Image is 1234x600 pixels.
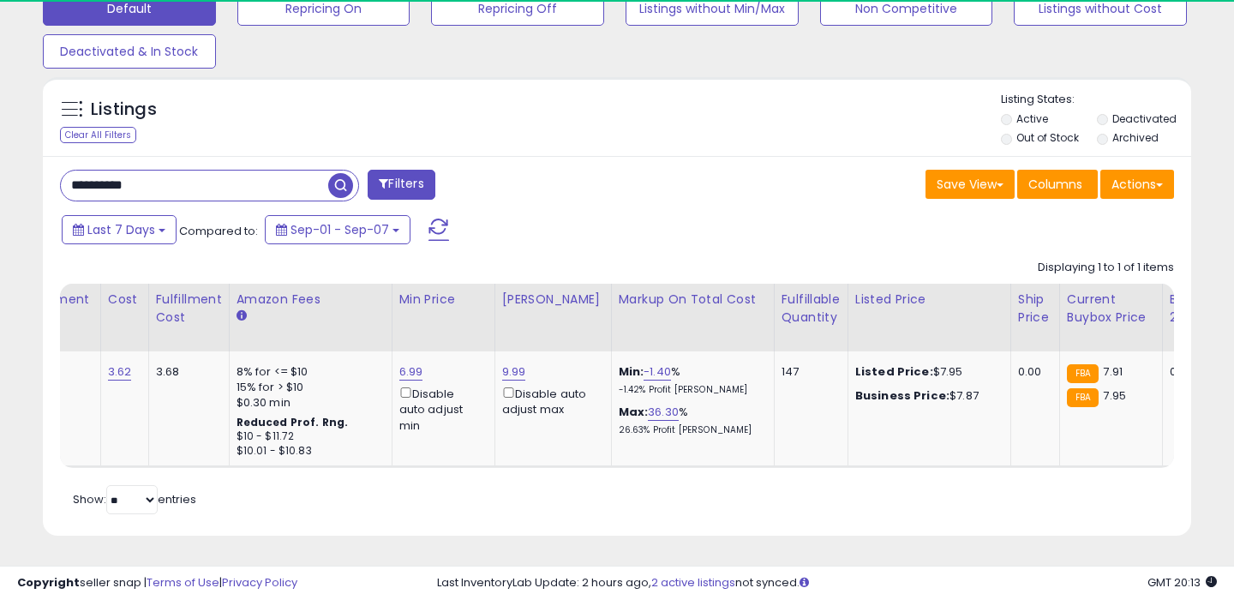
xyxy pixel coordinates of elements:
[1100,170,1174,199] button: Actions
[291,221,389,238] span: Sep-01 - Sep-07
[87,221,155,238] span: Last 7 Days
[1018,291,1052,327] div: Ship Price
[1016,111,1048,126] label: Active
[91,98,157,122] h5: Listings
[782,291,841,327] div: Fulfillable Quantity
[237,429,379,444] div: $10 - $11.72
[437,575,1217,591] div: Last InventoryLab Update: 2 hours ago, not synced.
[925,170,1015,199] button: Save View
[855,364,997,380] div: $7.95
[60,127,136,143] div: Clear All Filters
[782,364,835,380] div: 147
[108,291,141,309] div: Cost
[237,380,379,395] div: 15% for > $10
[43,34,216,69] button: Deactivated & In Stock
[265,215,410,244] button: Sep-01 - Sep-07
[237,395,379,411] div: $0.30 min
[23,291,93,309] div: Fulfillment
[399,363,423,381] a: 6.99
[17,574,80,591] strong: Copyright
[368,170,434,200] button: Filters
[619,424,761,436] p: 26.63% Profit [PERSON_NAME]
[619,384,761,396] p: -1.42% Profit [PERSON_NAME]
[17,575,297,591] div: seller snap | |
[502,363,526,381] a: 9.99
[1016,130,1079,145] label: Out of Stock
[855,387,949,404] b: Business Price:
[1170,291,1232,327] div: BB Share 24h.
[237,309,247,324] small: Amazon Fees.
[1147,574,1217,591] span: 2025-09-16 20:13 GMT
[619,405,761,436] div: %
[237,364,379,380] div: 8% for <= $10
[619,291,767,309] div: Markup on Total Cost
[644,363,671,381] a: -1.40
[855,363,933,380] b: Listed Price:
[651,574,735,591] a: 2 active listings
[237,415,349,429] b: Reduced Prof. Rng.
[502,291,604,309] div: [PERSON_NAME]
[1103,387,1126,404] span: 7.95
[399,291,488,309] div: Min Price
[1067,291,1155,327] div: Current Buybox Price
[611,284,774,351] th: The percentage added to the cost of goods (COGS) that forms the calculator for Min & Max prices.
[156,364,216,380] div: 3.68
[1001,92,1192,108] p: Listing States:
[619,363,644,380] b: Min:
[648,404,679,421] a: 36.30
[1170,364,1226,380] div: 0%
[619,364,761,396] div: %
[1112,111,1177,126] label: Deactivated
[147,574,219,591] a: Terms of Use
[1028,176,1082,193] span: Columns
[1017,170,1098,199] button: Columns
[1103,363,1123,380] span: 7.91
[73,491,196,507] span: Show: entries
[237,291,385,309] div: Amazon Fees
[855,388,997,404] div: $7.87
[222,574,297,591] a: Privacy Policy
[1067,364,1099,383] small: FBA
[1018,364,1046,380] div: 0.00
[62,215,177,244] button: Last 7 Days
[619,404,649,420] b: Max:
[1112,130,1159,145] label: Archived
[108,363,132,381] a: 3.62
[156,291,222,327] div: Fulfillment Cost
[502,384,598,417] div: Disable auto adjust max
[237,444,379,459] div: $10.01 - $10.83
[399,384,482,434] div: Disable auto adjust min
[1038,260,1174,276] div: Displaying 1 to 1 of 1 items
[855,291,1003,309] div: Listed Price
[179,223,258,239] span: Compared to:
[1067,388,1099,407] small: FBA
